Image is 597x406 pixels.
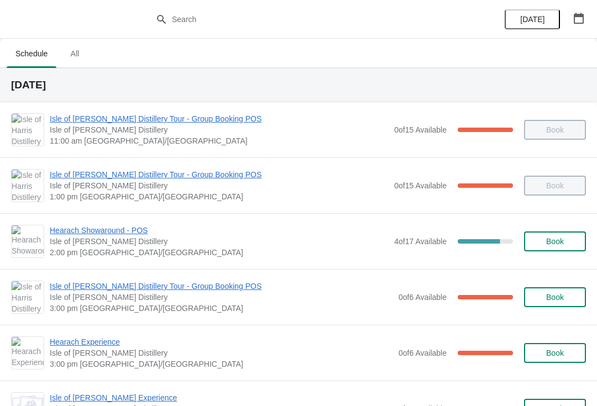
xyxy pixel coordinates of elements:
[12,170,44,202] img: Isle of Harris Distillery Tour - Group Booking POS | Isle of Harris Distillery | 1:00 pm Europe/L...
[11,80,586,91] h2: [DATE]
[50,124,389,135] span: Isle of [PERSON_NAME] Distillery
[50,191,389,202] span: 1:00 pm [GEOGRAPHIC_DATA]/[GEOGRAPHIC_DATA]
[50,169,389,180] span: Isle of [PERSON_NAME] Distillery Tour - Group Booking POS
[394,237,447,246] span: 4 of 17 Available
[12,337,44,369] img: Hearach Experience | Isle of Harris Distillery | 3:00 pm Europe/London
[50,336,393,347] span: Hearach Experience
[50,135,389,146] span: 11:00 am [GEOGRAPHIC_DATA]/[GEOGRAPHIC_DATA]
[61,44,88,64] span: All
[171,9,448,29] input: Search
[50,347,393,358] span: Isle of [PERSON_NAME] Distillery
[546,293,564,302] span: Book
[12,114,44,146] img: Isle of Harris Distillery Tour - Group Booking POS | Isle of Harris Distillery | 11:00 am Europe/...
[399,293,447,302] span: 0 of 6 Available
[520,15,544,24] span: [DATE]
[505,9,560,29] button: [DATE]
[7,44,56,64] span: Schedule
[50,225,389,236] span: Hearach Showaround - POS
[50,247,389,258] span: 2:00 pm [GEOGRAPHIC_DATA]/[GEOGRAPHIC_DATA]
[50,180,389,191] span: Isle of [PERSON_NAME] Distillery
[524,231,586,251] button: Book
[394,125,447,134] span: 0 of 15 Available
[50,292,393,303] span: Isle of [PERSON_NAME] Distillery
[546,237,564,246] span: Book
[50,113,389,124] span: Isle of [PERSON_NAME] Distillery Tour - Group Booking POS
[50,303,393,314] span: 3:00 pm [GEOGRAPHIC_DATA]/[GEOGRAPHIC_DATA]
[399,349,447,357] span: 0 of 6 Available
[50,281,393,292] span: Isle of [PERSON_NAME] Distillery Tour - Group Booking POS
[524,343,586,363] button: Book
[12,281,44,313] img: Isle of Harris Distillery Tour - Group Booking POS | Isle of Harris Distillery | 3:00 pm Europe/L...
[50,392,389,403] span: Isle of [PERSON_NAME] Experience
[394,181,447,190] span: 0 of 15 Available
[546,349,564,357] span: Book
[524,287,586,307] button: Book
[12,225,44,257] img: Hearach Showaround - POS | Isle of Harris Distillery | 2:00 pm Europe/London
[50,236,389,247] span: Isle of [PERSON_NAME] Distillery
[50,358,393,370] span: 3:00 pm [GEOGRAPHIC_DATA]/[GEOGRAPHIC_DATA]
